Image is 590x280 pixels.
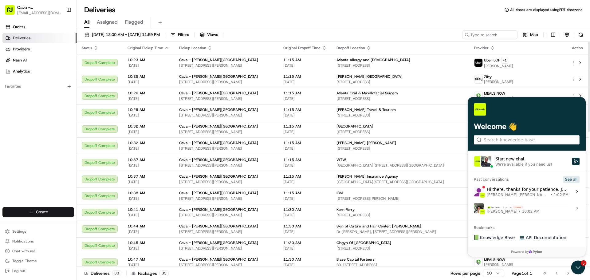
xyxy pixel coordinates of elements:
[179,124,258,129] span: Cava - [PERSON_NAME][GEOGRAPHIC_DATA]
[336,63,464,68] span: [STREET_ADDRESS]
[132,270,169,276] div: Packages
[468,97,586,257] iframe: Customer support window
[2,66,77,76] a: Analytics
[283,229,327,234] span: [DATE]
[179,140,258,145] span: Cava - [PERSON_NAME][GEOGRAPHIC_DATA]
[168,30,192,39] button: Filters
[336,174,398,179] span: [PERSON_NAME] Insurance Agency
[336,45,365,50] span: Dropoff Location
[179,96,273,101] span: [STREET_ADDRESS][PERSON_NAME]
[12,229,26,234] span: Settings
[336,124,373,129] span: [GEOGRAPHIC_DATA]
[336,129,464,134] span: [STREET_ADDRESS]
[128,113,169,118] span: [DATE]
[2,247,74,255] button: Chat with us!
[179,174,258,179] span: Cava - [PERSON_NAME][GEOGRAPHIC_DATA]
[84,5,116,15] h1: Deliveries
[283,174,327,179] span: 11:15 AM
[128,246,169,251] span: [DATE]
[484,257,505,262] span: MEALS NOW
[283,191,327,195] span: 11:15 AM
[474,45,489,50] span: Provider
[2,257,74,265] button: Toggle Theme
[179,262,273,267] span: [STREET_ADDRESS][PERSON_NAME]
[179,163,273,168] span: [STREET_ADDRESS][PERSON_NAME]
[128,191,169,195] span: 10:38 AM
[283,240,327,245] span: 11:30 AM
[283,57,327,62] span: 11:15 AM
[283,63,327,68] span: [DATE]
[125,18,143,26] span: Flagged
[179,213,273,218] span: [STREET_ADDRESS][PERSON_NAME]
[474,75,482,83] img: zifty-logo-trans-sq.png
[336,163,464,168] span: [GEOGRAPHIC_DATA][STREET_ADDRESS][GEOGRAPHIC_DATA]
[283,113,327,118] span: [DATE]
[336,140,396,145] span: [PERSON_NAME] [PERSON_NAME]
[128,45,163,50] span: Original Pickup Time
[112,270,121,276] div: 33
[474,92,482,100] img: melas_now_logo.png
[128,107,169,112] span: 10:29 AM
[2,81,74,91] div: Favorites
[336,157,346,162] span: WTW
[128,96,169,101] span: [DATE]
[179,240,258,245] span: Cava - [PERSON_NAME][GEOGRAPHIC_DATA]
[128,224,169,229] span: 10:44 AM
[450,270,480,276] p: Rows per page
[12,268,25,273] span: Log out
[336,196,464,201] span: [STREET_ADDRESS][PERSON_NAME]
[207,32,218,37] span: Views
[283,262,327,267] span: [DATE]
[336,74,403,79] span: [PERSON_NAME][GEOGRAPHIC_DATA]
[17,4,61,10] button: Cava - [PERSON_NAME][GEOGRAPHIC_DATA]
[2,44,77,54] a: Providers
[128,257,169,262] span: 10:47 AM
[97,18,118,26] span: Assigned
[179,80,273,85] span: [STREET_ADDRESS][PERSON_NAME]
[571,45,584,50] div: Action
[283,157,327,162] span: 11:15 AM
[179,157,258,162] span: Cava - [PERSON_NAME][GEOGRAPHIC_DATA]
[484,91,505,96] span: MEALS NOW
[12,239,34,244] span: Notifications
[179,45,206,50] span: Pickup Location
[462,30,517,39] input: Type to search
[336,262,464,267] span: B9, [STREET_ADDRESS]
[36,209,48,215] span: Create
[128,163,169,168] span: [DATE]
[179,196,273,201] span: [STREET_ADDRESS][PERSON_NAME]
[13,46,30,52] span: Providers
[283,129,327,134] span: [DATE]
[283,257,327,262] span: 11:30 AM
[336,113,464,118] span: [STREET_ADDRESS]
[128,63,169,68] span: [DATE]
[2,55,77,65] a: Nash AI
[179,74,258,79] span: Cava - [PERSON_NAME][GEOGRAPHIC_DATA]
[283,91,327,96] span: 11:15 AM
[128,213,169,218] span: [DATE]
[179,91,258,96] span: Cava - [PERSON_NAME][GEOGRAPHIC_DATA]
[336,57,410,62] span: Atlanta Allergy and [DEMOGRAPHIC_DATA]
[128,91,169,96] span: 10:26 AM
[530,32,538,37] span: Map
[2,227,74,236] button: Settings
[283,45,321,50] span: Original Dropoff Time
[13,57,27,63] span: Nash AI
